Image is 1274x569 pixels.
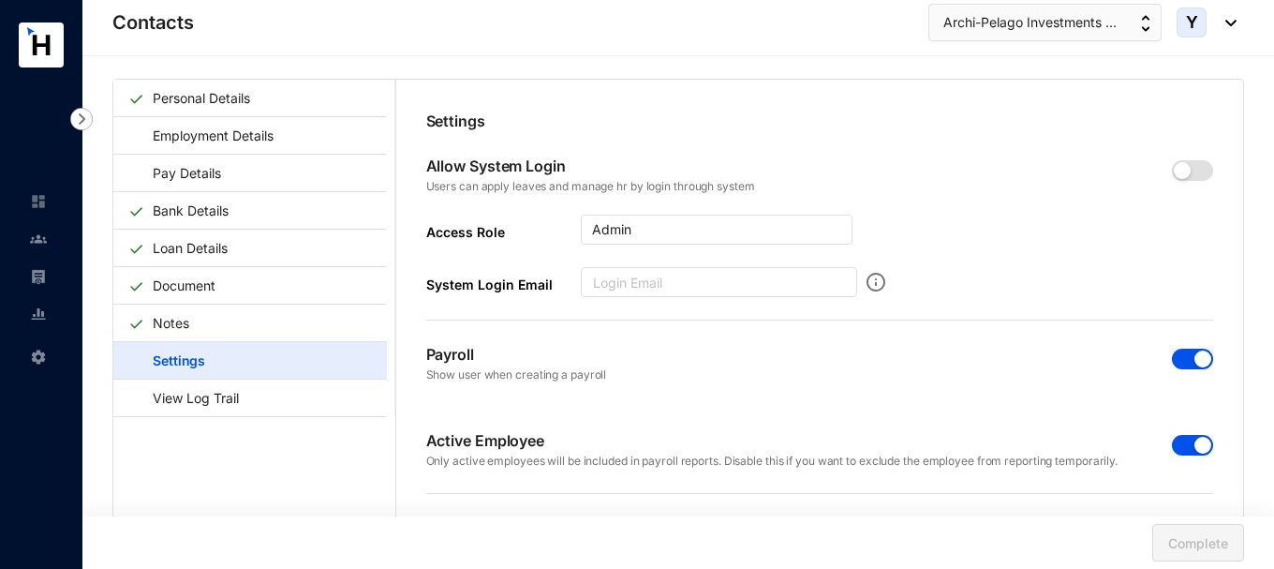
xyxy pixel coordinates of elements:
[426,155,755,215] p: Allow System Login
[145,79,258,117] a: Personal Details
[30,306,47,322] img: report-unselected.e6a6b4230fc7da01f883.svg
[1186,14,1198,31] span: Y
[70,108,93,130] img: nav-icon-right.af6afadce00d159da59955279c43614e.svg
[128,154,228,192] a: Pay Details
[1141,15,1150,32] img: up-down-arrow.74152d26bf9780fbf563ca9c90304185.svg
[145,229,235,267] a: Loan Details
[30,268,47,285] img: payroll-unselected.b590312f920e76f0c668.svg
[581,267,857,297] input: System Login Email
[128,379,245,417] a: View Log Trail
[426,110,1214,132] p: Settings
[426,215,581,245] label: Access Role
[1152,524,1244,562] button: Complete
[15,220,60,258] li: Contacts
[426,366,607,384] p: Show user when creating a payroll
[1216,20,1237,26] img: dropdown-black.8e83cc76930a90b1a4fdb6d089b7bf3a.svg
[128,341,212,380] a: Settings
[30,231,47,247] img: people-unselected.118708e94b43a90eceab.svg
[145,266,223,305] a: Document
[145,304,197,342] a: Notes
[426,452,1118,471] p: Only active employees will be included in payroll reports. Disable this if you want to exclude th...
[592,216,841,244] span: Admin
[426,429,1118,471] p: Active Employee
[15,258,60,295] li: Payroll
[928,4,1162,41] button: Archi-Pelago Investments ...
[128,116,280,155] a: Employment Details
[112,9,194,36] p: Contacts
[30,193,47,210] img: home-unselected.a29eae3204392db15eaf.svg
[145,191,236,230] a: Bank Details
[15,183,60,220] li: Home
[15,295,60,333] li: Reports
[426,177,755,215] p: Users can apply leaves and manage hr by login through system
[867,267,885,297] img: info.ad751165ce926853d1d36026adaaebbf.svg
[426,343,607,384] p: Payroll
[426,267,581,297] label: System Login Email
[30,349,47,366] img: settings-unselected.1febfda315e6e19643a1.svg
[943,12,1117,33] span: Archi-Pelago Investments ...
